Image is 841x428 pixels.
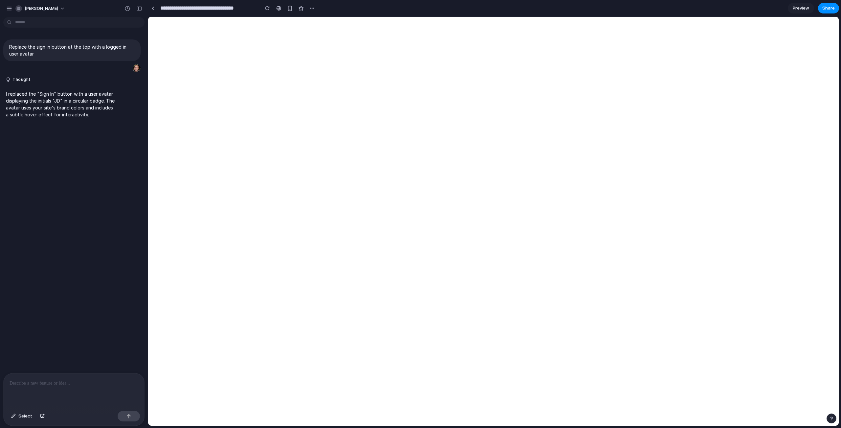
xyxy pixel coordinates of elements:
[788,3,814,13] a: Preview
[18,413,32,419] span: Select
[9,43,135,57] p: Replace the sign in button at the top with a logged in user avatar
[8,411,35,421] button: Select
[822,5,835,12] span: Share
[13,3,68,14] button: [PERSON_NAME]
[818,3,839,13] button: Share
[25,5,58,12] span: [PERSON_NAME]
[6,90,116,118] p: I replaced the "Sign In" button with a user avatar displaying the initials "JD" in a circular bad...
[793,5,809,12] span: Preview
